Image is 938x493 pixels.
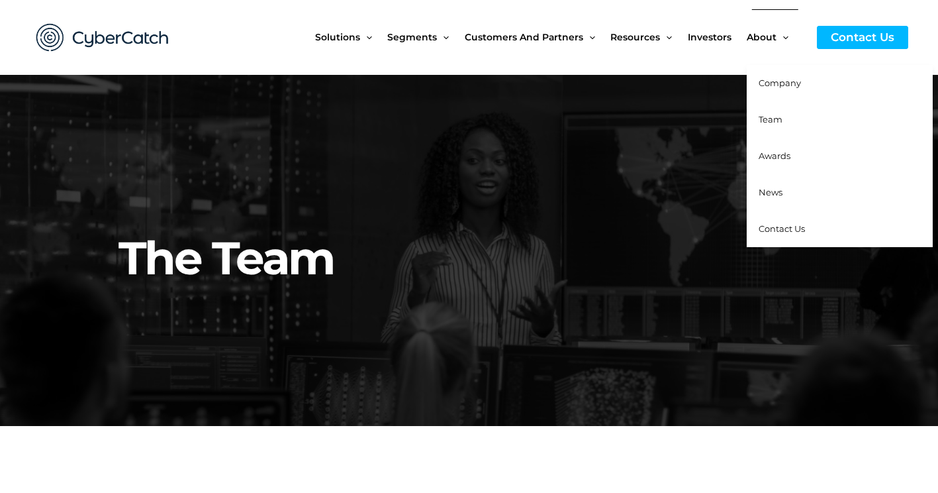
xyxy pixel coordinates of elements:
span: Investors [688,9,731,65]
a: Team [747,101,933,138]
a: Investors [688,9,747,65]
span: About [747,9,776,65]
a: Contact Us [817,26,908,49]
span: Resources [610,9,660,65]
span: Segments [387,9,437,65]
span: Menu Toggle [776,9,788,65]
h2: The Team [118,110,830,288]
span: Awards [759,150,790,161]
span: Menu Toggle [660,9,672,65]
a: Awards [747,138,933,174]
span: Company [759,78,801,88]
span: Menu Toggle [583,9,595,65]
span: Menu Toggle [360,9,372,65]
span: Customers and Partners [465,9,583,65]
a: Company [747,65,933,101]
span: Team [759,114,782,125]
span: Solutions [315,9,360,65]
img: CyberCatch [23,10,182,65]
span: Contact Us [759,223,805,234]
a: Contact Us [747,211,933,247]
a: News [747,174,933,211]
span: Menu Toggle [437,9,449,65]
span: News [759,187,782,197]
nav: Site Navigation: New Main Menu [315,9,804,65]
